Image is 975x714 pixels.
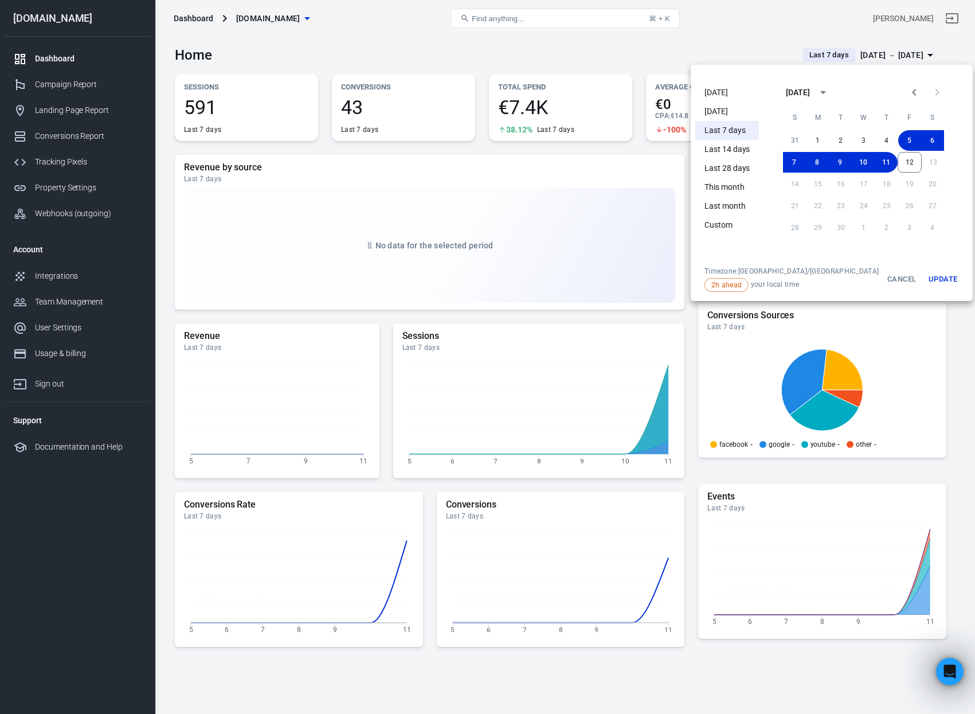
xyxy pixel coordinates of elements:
li: [DATE] [695,102,759,121]
div: Timezone: [GEOGRAPHIC_DATA]/[GEOGRAPHIC_DATA] [704,267,879,276]
button: Update [925,267,961,292]
span: Tuesday [831,106,851,129]
div: [DATE] [786,87,810,99]
li: This month [695,178,759,197]
span: Monday [808,106,828,129]
button: 31 [784,130,806,151]
button: 5 [898,130,921,151]
span: Sunday [785,106,805,129]
button: 7 [783,152,806,173]
button: 6 [921,130,944,151]
button: 8 [806,152,829,173]
span: your local time [704,278,879,292]
button: Previous month [903,81,926,104]
button: 12 [898,152,922,173]
button: 11 [875,152,898,173]
span: 2h ahead [707,280,746,290]
iframe: Intercom live chat [936,658,964,685]
li: Last month [695,197,759,216]
span: Friday [899,106,920,129]
button: 10 [852,152,875,173]
button: 2 [829,130,852,151]
button: 4 [875,130,898,151]
button: calendar view is open, switch to year view [813,83,833,102]
li: Custom [695,216,759,235]
button: Cancel [883,267,920,292]
li: Last 7 days [695,121,759,140]
span: Saturday [922,106,943,129]
span: Thursday [876,106,897,129]
button: 9 [829,152,852,173]
li: [DATE] [695,83,759,102]
span: Wednesday [853,106,874,129]
button: 1 [806,130,829,151]
button: 3 [852,130,875,151]
li: Last 28 days [695,159,759,178]
li: Last 14 days [695,140,759,159]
